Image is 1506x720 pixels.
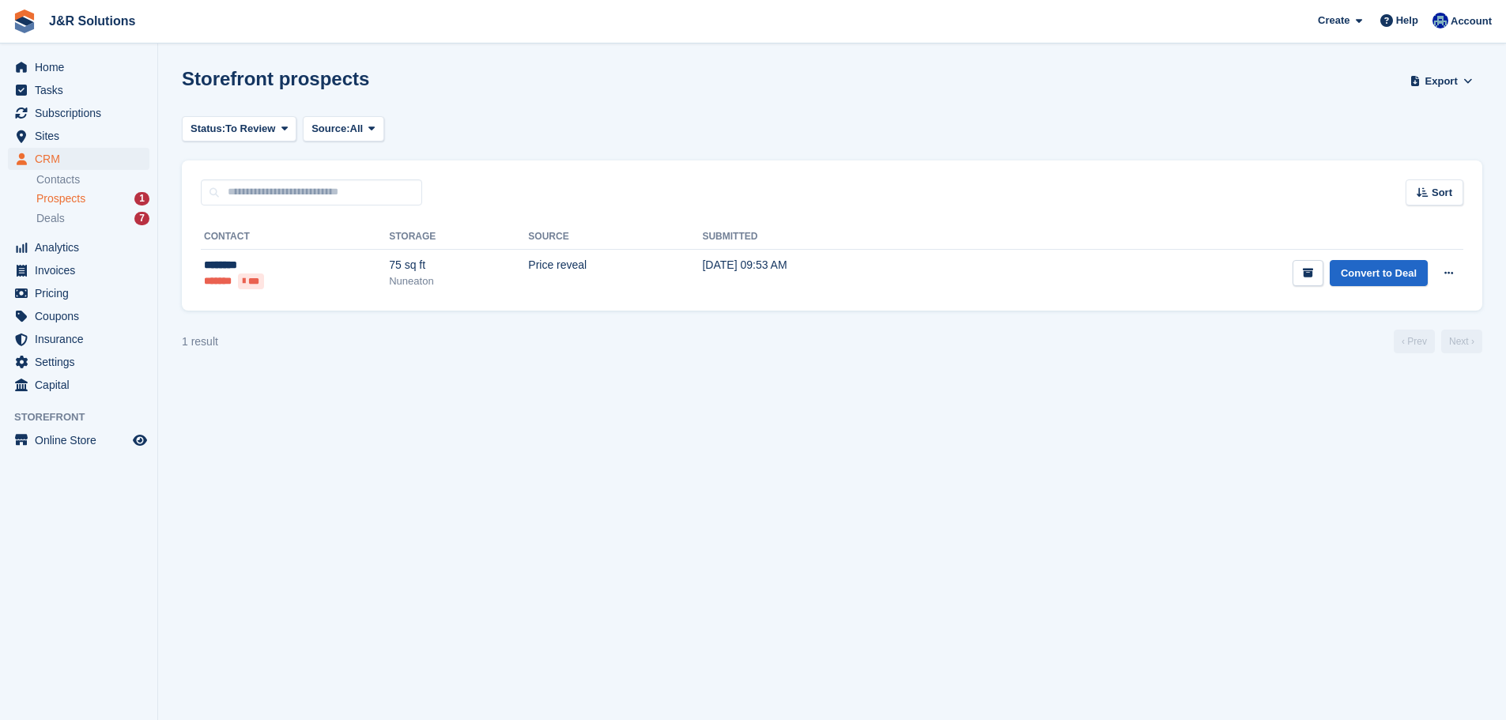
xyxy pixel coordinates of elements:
[35,351,130,373] span: Settings
[43,8,142,34] a: J&R Solutions
[702,249,954,298] td: [DATE] 09:53 AM
[8,282,149,304] a: menu
[1451,13,1492,29] span: Account
[389,257,528,273] div: 75 sq ft
[1396,13,1418,28] span: Help
[35,102,130,124] span: Subscriptions
[8,148,149,170] a: menu
[35,259,130,281] span: Invoices
[389,224,528,250] th: Storage
[1425,74,1458,89] span: Export
[1394,330,1435,353] a: Previous
[702,224,954,250] th: Submitted
[8,56,149,78] a: menu
[35,125,130,147] span: Sites
[35,282,130,304] span: Pricing
[389,273,528,289] div: Nuneaton
[130,431,149,450] a: Preview store
[134,212,149,225] div: 7
[201,224,389,250] th: Contact
[8,102,149,124] a: menu
[182,334,218,350] div: 1 result
[182,68,369,89] h1: Storefront prospects
[13,9,36,33] img: stora-icon-8386f47178a22dfd0bd8f6a31ec36ba5ce8667c1dd55bd0f319d3a0aa187defe.svg
[36,190,149,207] a: Prospects 1
[14,409,157,425] span: Storefront
[35,236,130,258] span: Analytics
[35,79,130,101] span: Tasks
[350,121,364,137] span: All
[311,121,349,137] span: Source:
[1330,260,1428,286] a: Convert to Deal
[8,236,149,258] a: menu
[8,374,149,396] a: menu
[8,125,149,147] a: menu
[182,116,296,142] button: Status: To Review
[35,429,130,451] span: Online Store
[36,191,85,206] span: Prospects
[1441,330,1482,353] a: Next
[134,192,149,205] div: 1
[8,305,149,327] a: menu
[36,210,149,227] a: Deals 7
[191,121,225,137] span: Status:
[35,56,130,78] span: Home
[1432,13,1448,28] img: Macie Adcock
[303,116,384,142] button: Source: All
[8,429,149,451] a: menu
[1318,13,1349,28] span: Create
[225,121,275,137] span: To Review
[528,224,702,250] th: Source
[36,211,65,226] span: Deals
[8,259,149,281] a: menu
[35,305,130,327] span: Coupons
[35,328,130,350] span: Insurance
[35,374,130,396] span: Capital
[8,351,149,373] a: menu
[528,249,702,298] td: Price reveal
[8,79,149,101] a: menu
[36,172,149,187] a: Contacts
[8,328,149,350] a: menu
[35,148,130,170] span: CRM
[1391,330,1485,353] nav: Page
[1406,68,1476,94] button: Export
[1432,185,1452,201] span: Sort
